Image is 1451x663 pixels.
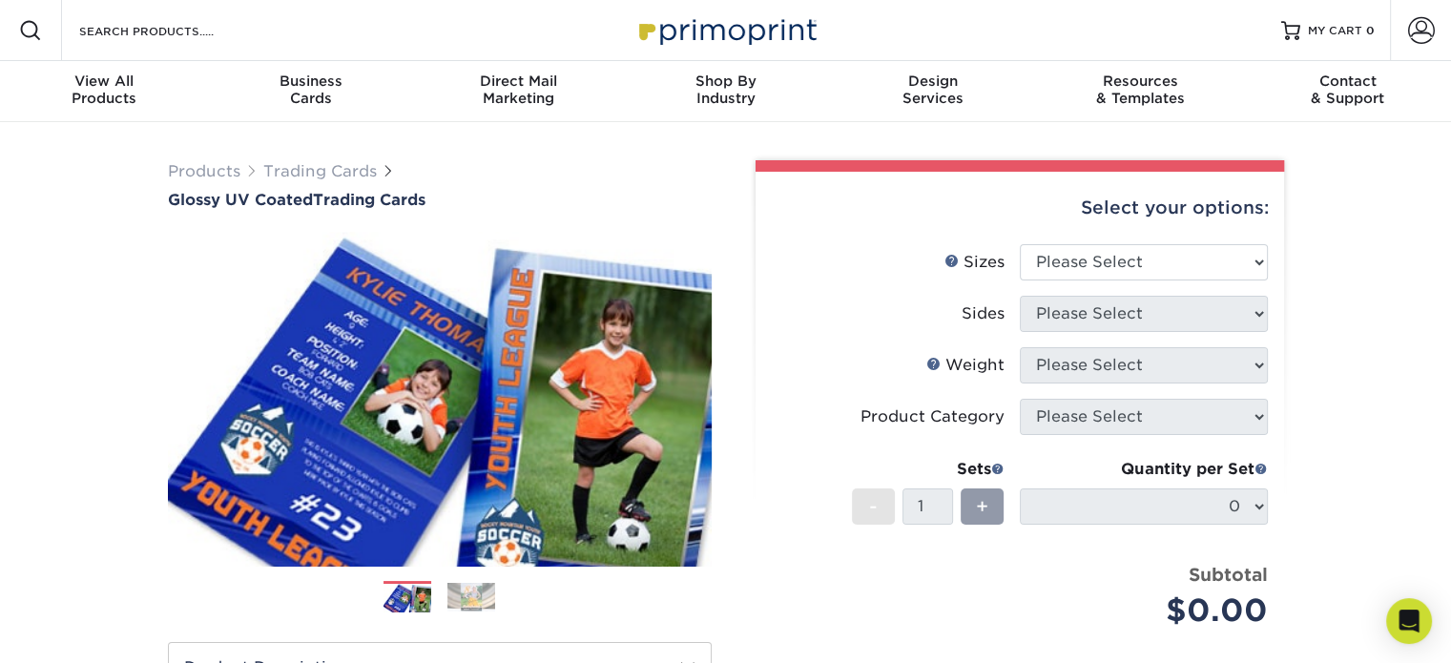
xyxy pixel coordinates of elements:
[77,19,263,42] input: SEARCH PRODUCTS.....
[944,251,1005,274] div: Sizes
[168,191,313,209] span: Glossy UV Coated
[926,354,1005,377] div: Weight
[168,191,712,209] h1: Trading Cards
[1036,73,1243,90] span: Resources
[829,73,1036,90] span: Design
[415,73,622,107] div: Marketing
[207,73,414,90] span: Business
[1244,73,1451,90] span: Contact
[869,492,878,521] span: -
[415,73,622,90] span: Direct Mail
[168,162,240,180] a: Products
[860,405,1005,428] div: Product Category
[829,61,1036,122] a: DesignServices
[415,61,622,122] a: Direct MailMarketing
[829,73,1036,107] div: Services
[207,73,414,107] div: Cards
[1244,61,1451,122] a: Contact& Support
[622,61,829,122] a: Shop ByIndustry
[1189,564,1268,585] strong: Subtotal
[622,73,829,90] span: Shop By
[771,172,1269,244] div: Select your options:
[207,61,414,122] a: BusinessCards
[168,211,712,587] img: Glossy UV Coated 01
[976,492,988,521] span: +
[1036,61,1243,122] a: Resources& Templates
[1244,73,1451,107] div: & Support
[168,191,712,209] a: Glossy UV CoatedTrading Cards
[1386,598,1432,644] div: Open Intercom Messenger
[1036,73,1243,107] div: & Templates
[631,10,821,51] img: Primoprint
[1020,458,1268,481] div: Quantity per Set
[962,302,1005,325] div: Sides
[263,162,377,180] a: Trading Cards
[622,73,829,107] div: Industry
[447,583,495,611] img: Trading Cards 02
[1034,588,1268,633] div: $0.00
[852,458,1005,481] div: Sets
[1308,23,1362,39] span: MY CART
[1366,24,1375,37] span: 0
